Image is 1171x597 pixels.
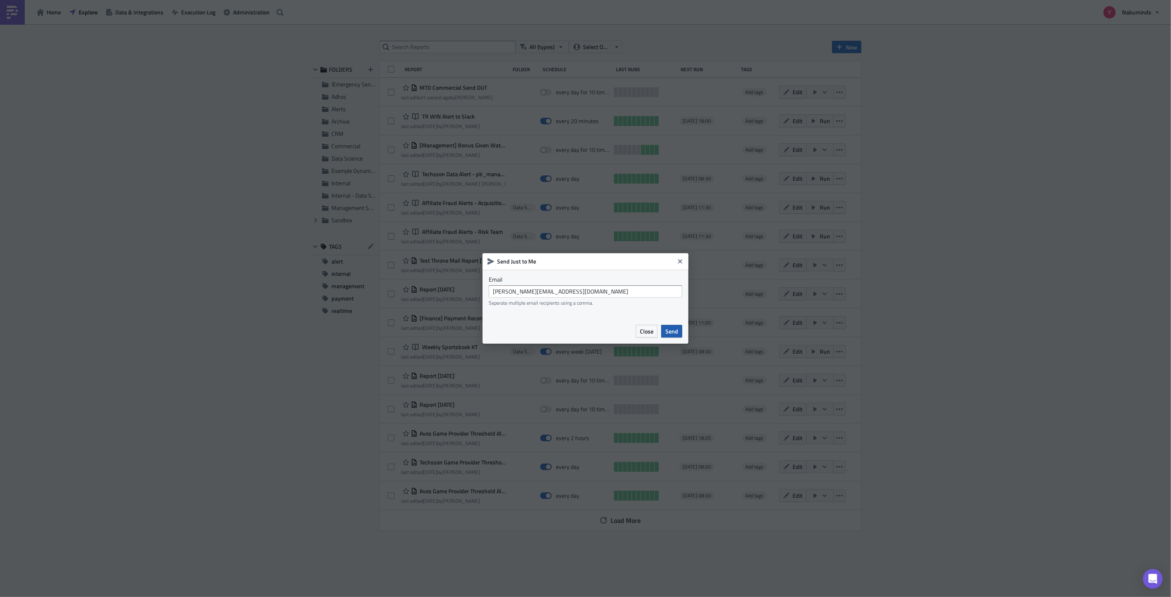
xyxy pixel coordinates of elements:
div: Seperate multiple email recipients using a comma. [489,300,682,306]
button: Send [661,325,682,338]
div: Open Intercom Messenger [1143,569,1163,589]
button: Close [636,325,658,338]
h6: Send Just to Me [497,258,674,265]
span: Send [665,327,678,336]
button: Close [674,255,686,268]
span: Close [640,327,653,336]
label: Email [489,276,682,283]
